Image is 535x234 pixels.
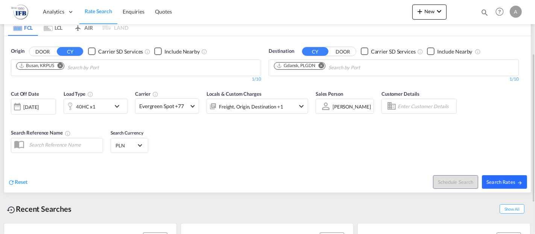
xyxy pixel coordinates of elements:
[25,139,103,150] input: Search Reference Name
[435,7,444,16] md-icon: icon-chevron-down
[38,19,68,36] md-tab-item: LCL
[112,102,125,111] md-icon: icon-chevron-down
[297,102,306,111] md-icon: icon-chevron-down
[11,76,261,83] div: 1/10
[333,104,371,110] div: [PERSON_NAME]
[135,91,158,97] span: Carrier
[316,91,343,97] span: Sales Person
[85,8,112,14] span: Rate Search
[332,101,372,112] md-select: Sales Person: Agata Wojczyńska
[510,6,522,18] div: A
[87,91,93,97] md-icon: icon-information-outline
[144,49,150,55] md-icon: Unchecked: Search for CY (Container Yard) services for all selected carriers.Checked : Search for...
[139,102,188,110] span: Evergreen Spot +77
[164,48,200,55] div: Include Nearby
[277,63,317,69] div: Press delete to remove this chip.
[482,175,527,189] button: Search Ratesicon-arrow-right
[64,99,128,114] div: 40HC x1icon-chevron-down
[493,5,510,19] div: Help
[67,62,139,74] input: Chips input.
[8,19,38,36] md-tab-item: FCL
[15,60,142,74] md-chips-wrap: Chips container. Use arrow keys to select chips.
[201,49,207,55] md-icon: Unchecked: Ignores neighbouring ports when fetching rates.Checked : Includes neighbouring ports w...
[269,76,519,83] div: 1/10
[330,47,356,56] button: DOOR
[219,101,283,112] div: Freight Origin Destination Factory Stuffing
[29,47,56,56] button: DOOR
[154,47,200,55] md-checkbox: Checkbox No Ink
[98,48,143,55] div: Carrier SD Services
[15,179,27,185] span: Reset
[361,47,416,55] md-checkbox: Checkbox No Ink
[68,19,98,36] md-tab-item: AIR
[207,99,308,114] div: Freight Origin Destination Factory Stuffingicon-chevron-down
[19,63,56,69] div: Press delete to remove this chip.
[269,47,294,55] span: Destination
[381,91,419,97] span: Customer Details
[427,47,473,55] md-checkbox: Checkbox No Ink
[398,101,454,112] input: Enter Customer Details
[412,5,447,20] button: icon-plus 400-fgNewicon-chevron-down
[11,130,71,136] span: Search Reference Name
[88,47,143,55] md-checkbox: Checkbox No Ink
[277,63,315,69] div: Gdansk, PLGDN
[8,179,15,186] md-icon: icon-refresh
[43,8,64,15] span: Analytics
[415,7,424,16] md-icon: icon-plus 400-fg
[480,8,489,17] md-icon: icon-magnify
[437,48,473,55] div: Include Nearby
[302,47,328,56] button: CY
[371,48,416,55] div: Carrier SD Services
[11,99,56,115] div: [DATE]
[23,104,39,110] div: [DATE]
[517,180,523,185] md-icon: icon-arrow-right
[273,60,403,74] md-chips-wrap: Chips container. Use arrow keys to select chips.
[4,200,74,217] div: Recent Searches
[486,179,523,185] span: Search Rates
[53,63,64,70] button: Remove
[19,63,54,69] div: Busan, KRPUS
[57,47,83,56] button: CY
[417,49,423,55] md-icon: Unchecked: Search for CY (Container Yard) services for all selected carriers.Checked : Search for...
[314,63,325,70] button: Remove
[475,49,481,55] md-icon: Unchecked: Ignores neighbouring ports when fetching rates.Checked : Includes neighbouring ports w...
[207,91,261,97] span: Locals & Custom Charges
[11,47,24,55] span: Origin
[500,204,524,214] span: Show All
[11,3,28,20] img: 2b726980256c11eeaa87296e05903fd5.png
[8,178,27,187] div: icon-refreshReset
[116,142,137,149] span: PLN
[65,130,71,136] md-icon: Your search will be saved by the below given name
[152,91,158,97] md-icon: The selected Trucker/Carrierwill be displayed in the rate results If the rates are from another f...
[115,140,144,151] md-select: Select Currency: zł PLNPoland Zloty
[111,130,143,136] span: Search Currency
[123,8,144,15] span: Enquiries
[64,91,93,97] span: Load Type
[8,19,128,36] md-pagination-wrapper: Use the left and right arrow keys to navigate between tabs
[493,5,506,18] span: Help
[480,8,489,20] div: icon-magnify
[433,175,478,189] button: Note: By default Schedule search will only considerorigin ports, destination ports and cut off da...
[7,205,16,214] md-icon: icon-backup-restore
[415,8,444,14] span: New
[328,62,400,74] input: Chips input.
[11,91,39,97] span: Cut Off Date
[73,23,82,29] md-icon: icon-airplane
[76,101,96,112] div: 40HC x1
[11,114,17,124] md-datepicker: Select
[4,36,531,193] div: OriginDOOR CY Checkbox No InkUnchecked: Search for CY (Container Yard) services for all selected ...
[155,8,172,15] span: Quotes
